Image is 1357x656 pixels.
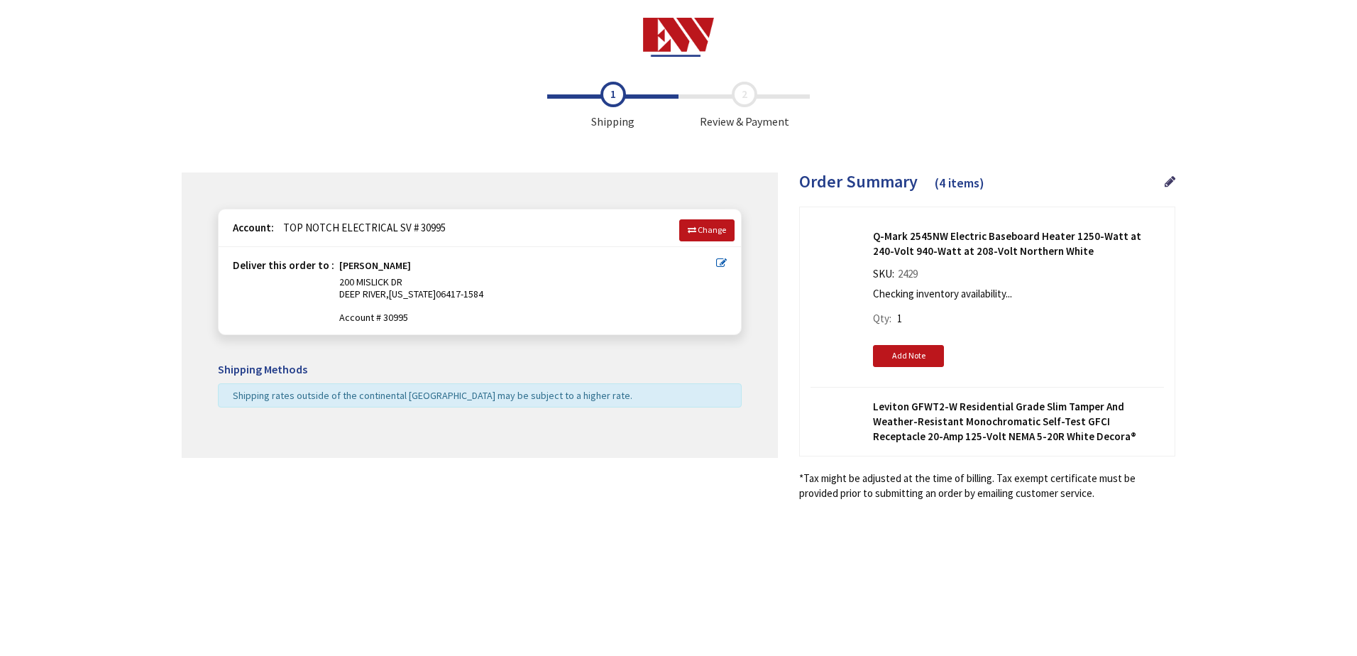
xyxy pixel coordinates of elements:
span: TOP NOTCH ELECTRICAL SV # 30995 [276,221,446,234]
span: 200 MISLICK DR [339,275,402,288]
span: Shipping rates outside of the continental [GEOGRAPHIC_DATA] may be subject to a higher rate. [233,389,632,402]
strong: Q-Mark 2545NW Electric Baseboard Heater 1250-Watt at 240-Volt 940-Watt at 208-Volt Northern White [873,229,1164,259]
span: Order Summary [799,170,918,192]
h5: Shipping Methods [218,363,742,376]
img: Electrical Wholesalers, Inc. [643,18,715,57]
a: Change [679,219,735,241]
span: Qty [873,312,889,325]
: *Tax might be adjusted at the time of billing. Tax exempt certificate must be provided prior to s... [799,471,1175,501]
strong: Leviton GFWT2-W Residential Grade Slim Tamper And Weather-Resistant Monochromatic Self-Test GFCI ... [873,399,1164,460]
strong: Deliver this order to : [233,258,334,272]
span: DEEP RIVER, [339,288,389,300]
span: 1 [897,312,902,325]
span: 06417-1584 [436,288,483,300]
span: Review & Payment [678,82,810,130]
strong: Account: [233,221,274,234]
p: Checking inventory availability... [873,286,1157,301]
span: Account # 30995 [339,312,716,324]
strong: [PERSON_NAME] [339,260,411,276]
span: Change [698,224,726,235]
span: (4 items) [935,175,984,191]
span: Shipping [547,82,678,130]
span: [US_STATE] [389,288,436,300]
div: SKU: [873,266,921,286]
span: 2429 [894,267,921,280]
